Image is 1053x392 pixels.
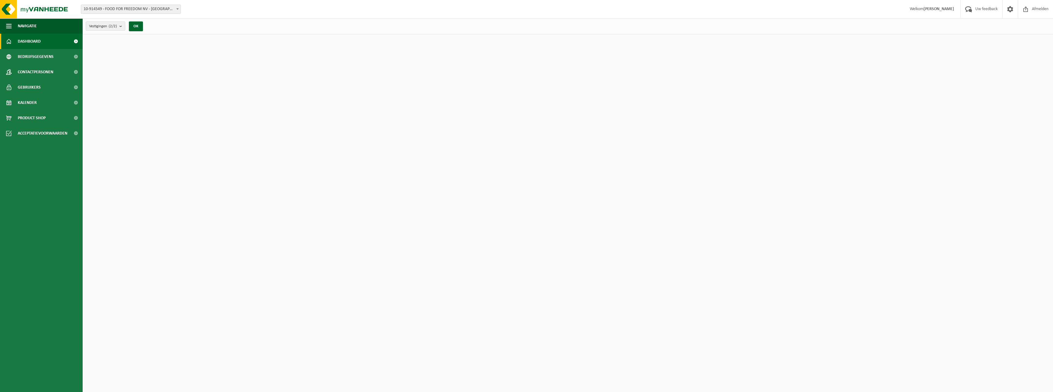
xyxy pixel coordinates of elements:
span: Dashboard [18,34,41,49]
span: Contactpersonen [18,64,53,80]
span: Kalender [18,95,37,110]
span: 10-914549 - FOOD FOR FREEDOM NV - MALDEGEM [81,5,181,14]
span: Vestigingen [89,22,117,31]
strong: [PERSON_NAME] [924,7,954,11]
span: Bedrijfsgegevens [18,49,54,64]
button: OK [129,21,143,31]
span: Gebruikers [18,80,41,95]
span: 10-914549 - FOOD FOR FREEDOM NV - MALDEGEM [81,5,181,13]
span: Product Shop [18,110,46,126]
count: (2/2) [109,24,117,28]
span: Acceptatievoorwaarden [18,126,67,141]
span: Navigatie [18,18,37,34]
button: Vestigingen(2/2) [86,21,125,31]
